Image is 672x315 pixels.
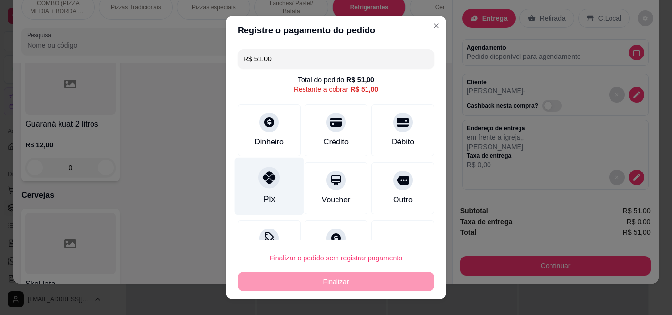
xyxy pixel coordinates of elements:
div: Voucher [322,194,351,206]
div: Crédito [323,136,349,148]
div: Total do pedido [298,75,374,85]
header: Registre o pagamento do pedido [226,16,446,45]
div: Outro [393,194,413,206]
button: Close [428,18,444,33]
div: R$ 51,00 [350,85,378,94]
input: Ex.: hambúrguer de cordeiro [244,49,428,69]
div: Débito [392,136,414,148]
div: Pix [263,193,275,205]
div: Restante a cobrar [294,85,378,94]
button: Finalizar o pedido sem registrar pagamento [238,248,434,268]
div: R$ 51,00 [346,75,374,85]
div: Dinheiro [254,136,284,148]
